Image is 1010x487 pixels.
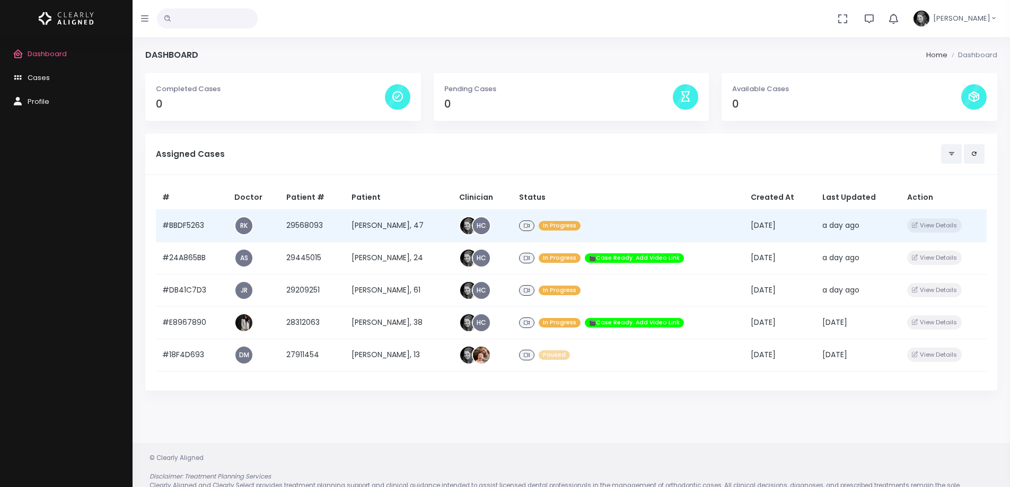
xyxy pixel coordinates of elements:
span: [DATE] [751,220,776,231]
span: [DATE] [751,252,776,263]
a: HC [473,217,490,234]
h4: 0 [732,98,961,110]
img: Header Avatar [912,9,931,28]
span: [DATE] [751,349,776,360]
span: In Progress [539,221,581,231]
a: RK [235,217,252,234]
h4: Dashboard [145,50,198,60]
button: View Details [907,348,962,362]
td: [PERSON_NAME], 47 [345,209,453,242]
a: DM [235,347,252,364]
img: Logo Horizontal [39,7,94,30]
p: Pending Cases [444,84,673,94]
td: #18F4D693 [156,339,228,371]
span: a day ago [822,220,859,231]
th: Doctor [228,185,280,210]
td: [PERSON_NAME], 24 [345,242,453,274]
h5: Assigned Cases [156,149,941,159]
td: #24A865BB [156,242,228,274]
h4: 0 [156,98,385,110]
td: 27911454 [280,339,345,371]
span: In Progress [539,253,581,263]
th: # [156,185,228,210]
td: 29209251 [280,274,345,306]
p: Completed Cases [156,84,385,94]
a: JR [235,282,252,299]
a: HC [473,250,490,267]
span: Paused [539,350,570,360]
td: 28312063 [280,306,345,339]
span: [DATE] [822,317,847,327]
span: [DATE] [751,317,776,327]
li: Dashboard [947,50,997,60]
span: [DATE] [751,285,776,295]
td: #BBDF5263 [156,209,228,242]
th: Action [901,185,987,210]
a: AS [235,250,252,267]
a: HC [473,282,490,299]
button: View Details [907,251,962,265]
th: Patient # [280,185,345,210]
span: [PERSON_NAME] [933,13,990,24]
span: In Progress [539,318,581,328]
th: Patient [345,185,453,210]
em: Disclaimer: Treatment Planning Services [150,472,271,481]
span: Dashboard [28,49,67,59]
td: [PERSON_NAME], 61 [345,274,453,306]
h4: 0 [444,98,673,110]
th: Created At [744,185,816,210]
span: In Progress [539,286,581,296]
span: a day ago [822,285,859,295]
span: Cases [28,73,50,83]
td: [PERSON_NAME], 38 [345,306,453,339]
span: 🎬Case Ready. Add Video Link [585,253,684,263]
button: View Details [907,283,962,297]
p: Available Cases [732,84,961,94]
li: Home [926,50,947,60]
td: #E8967890 [156,306,228,339]
td: 29568093 [280,209,345,242]
td: [PERSON_NAME], 13 [345,339,453,371]
th: Status [513,185,745,210]
span: [DATE] [822,349,847,360]
span: 🎬Case Ready. Add Video Link [585,318,684,328]
th: Last Updated [816,185,900,210]
button: View Details [907,218,962,233]
button: View Details [907,315,962,330]
td: 29445015 [280,242,345,274]
span: a day ago [822,252,859,263]
span: Profile [28,96,49,107]
a: HC [473,314,490,331]
td: #DB41C7D3 [156,274,228,306]
th: Clinician [453,185,512,210]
